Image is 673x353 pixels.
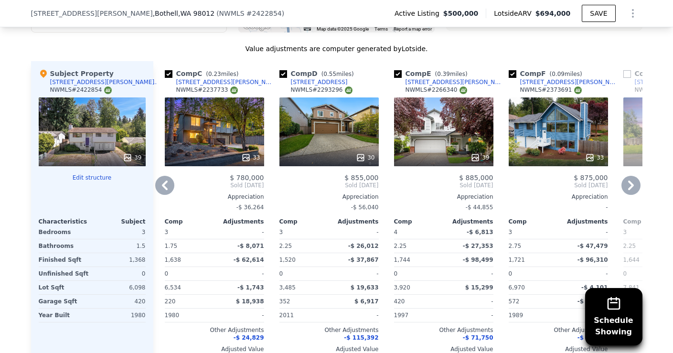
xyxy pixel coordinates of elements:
span: 352 [279,298,290,305]
span: 3,920 [394,284,410,291]
div: Lot Sqft [39,281,90,294]
span: $ 885,000 [459,174,493,182]
span: 1,644 [623,257,640,263]
button: ScheduleShowing [585,288,642,345]
div: - [216,309,264,322]
span: 572 [509,298,520,305]
span: 0.55 [323,71,336,77]
div: 2.25 [623,239,671,253]
span: 1,520 [279,257,296,263]
span: ( miles) [318,71,358,77]
span: $ 18,938 [236,298,264,305]
span: -$ 96,310 [577,257,608,263]
div: Bathrooms [39,239,90,253]
span: Active Listing [395,9,443,18]
div: - [560,309,608,322]
span: 3,485 [279,284,296,291]
span: $ 780,000 [230,174,264,182]
span: 4 [394,229,398,235]
span: -$ 115,392 [344,334,378,341]
img: NWMLS Logo [345,86,353,94]
span: 1,744 [394,257,410,263]
span: 420 [394,298,405,305]
div: Adjusted Value [509,345,608,353]
span: $ 19,633 [351,284,379,291]
div: Adjustments [214,218,264,225]
span: Sold [DATE] [509,182,608,189]
div: [STREET_ADDRESS][PERSON_NAME] [50,78,155,86]
div: Characteristics [39,218,92,225]
div: [STREET_ADDRESS][PERSON_NAME] [520,78,620,86]
div: - [331,309,379,322]
span: -$ 6,813 [467,229,493,235]
span: -$ 16,933 [577,298,608,305]
div: - [446,267,493,280]
span: 0.23 [208,71,221,77]
span: 3 [279,229,283,235]
div: 2011 [279,309,327,322]
div: - [216,267,264,280]
span: -$ 8,071 [237,243,264,249]
div: - [509,201,608,214]
div: Adjusted Value [394,345,493,353]
div: 1980 [165,309,213,322]
div: 1997 [394,309,442,322]
div: Appreciation [509,193,608,201]
div: NWMLS # 2237733 [176,86,238,94]
div: NWMLS # 2293296 [291,86,353,94]
span: Sold [DATE] [165,182,264,189]
span: 6,534 [165,284,181,291]
div: 1989 [509,309,556,322]
span: Map data ©2025 Google [317,26,369,32]
span: Lotside ARV [494,9,535,18]
div: Other Adjustments [394,326,493,334]
span: -$ 71,750 [463,334,493,341]
a: Terms (opens in new tab) [374,26,388,32]
span: -$ 27,353 [463,243,493,249]
div: Appreciation [394,193,493,201]
span: 3 [165,229,169,235]
div: Other Adjustments [509,326,608,334]
span: NWMLS [219,10,245,17]
a: [STREET_ADDRESS][PERSON_NAME] [509,78,620,86]
div: Appreciation [165,193,264,201]
span: [STREET_ADDRESS][PERSON_NAME] [31,9,153,18]
div: Adjusted Value [165,345,264,353]
div: Adjustments [444,218,493,225]
span: 0 [509,270,513,277]
span: , Bothell [153,9,215,18]
span: 3 [623,229,627,235]
span: 220 [165,298,176,305]
div: Unfinished Sqft [39,267,90,280]
span: ( miles) [546,71,586,77]
div: Adjustments [558,218,608,225]
span: ( miles) [202,71,242,77]
img: NWMLS Logo [230,86,238,94]
div: Finished Sqft [39,253,90,267]
span: -$ 98,499 [463,257,493,263]
div: 1,368 [94,253,146,267]
span: 0.09 [552,71,565,77]
span: ( miles) [431,71,471,77]
div: Comp [165,218,214,225]
div: 2.25 [279,239,327,253]
div: Comp [623,218,673,225]
div: 2.75 [509,239,556,253]
span: 3 [509,229,513,235]
img: NWMLS Logo [104,86,112,94]
div: Comp D [279,69,358,78]
div: [STREET_ADDRESS] [291,78,348,86]
span: -$ 26,012 [348,243,379,249]
span: 6,970 [509,284,525,291]
span: , WA 98012 [178,10,214,17]
span: $500,000 [443,9,479,18]
div: NWMLS # 2373691 [520,86,582,94]
div: - [331,225,379,239]
button: Show Options [623,4,642,23]
span: -$ 37,867 [348,257,379,263]
span: $ 6,917 [354,298,378,305]
div: 33 [241,153,260,162]
div: Comp [279,218,329,225]
div: NWMLS # 2422854 [50,86,112,94]
span: 1,638 [165,257,181,263]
